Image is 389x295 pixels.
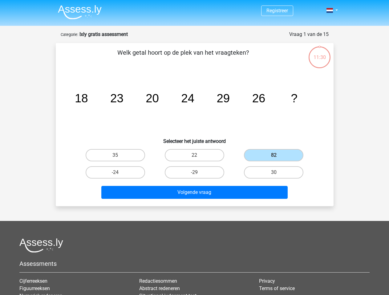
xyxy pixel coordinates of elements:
a: Terms of service [259,285,295,291]
img: Assessly [58,5,102,19]
div: Vraag 1 van de 15 [289,31,329,38]
label: -24 [86,166,145,179]
tspan: 23 [110,92,124,105]
a: Registreer [266,8,288,14]
a: Redactiesommen [139,278,177,284]
label: 30 [244,166,303,179]
label: -29 [165,166,224,179]
label: 35 [86,149,145,161]
a: Privacy [259,278,275,284]
small: Categorie: [61,32,78,37]
div: 11:30 [308,46,331,61]
a: Cijferreeksen [19,278,47,284]
tspan: ? [291,92,297,105]
tspan: 29 [217,92,230,105]
h6: Selecteer het juiste antwoord [66,133,324,144]
h5: Assessments [19,260,370,267]
a: Abstract redeneren [139,285,180,291]
label: 22 [165,149,224,161]
button: Volgende vraag [101,186,288,199]
label: 82 [244,149,303,161]
tspan: 20 [146,92,159,105]
a: Figuurreeksen [19,285,50,291]
img: Assessly logo [19,238,63,253]
strong: Ixly gratis assessment [79,31,128,37]
tspan: 18 [75,92,88,105]
p: Welk getal hoort op de plek van het vraagteken? [66,48,301,66]
tspan: 24 [181,92,194,105]
tspan: 26 [252,92,265,105]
